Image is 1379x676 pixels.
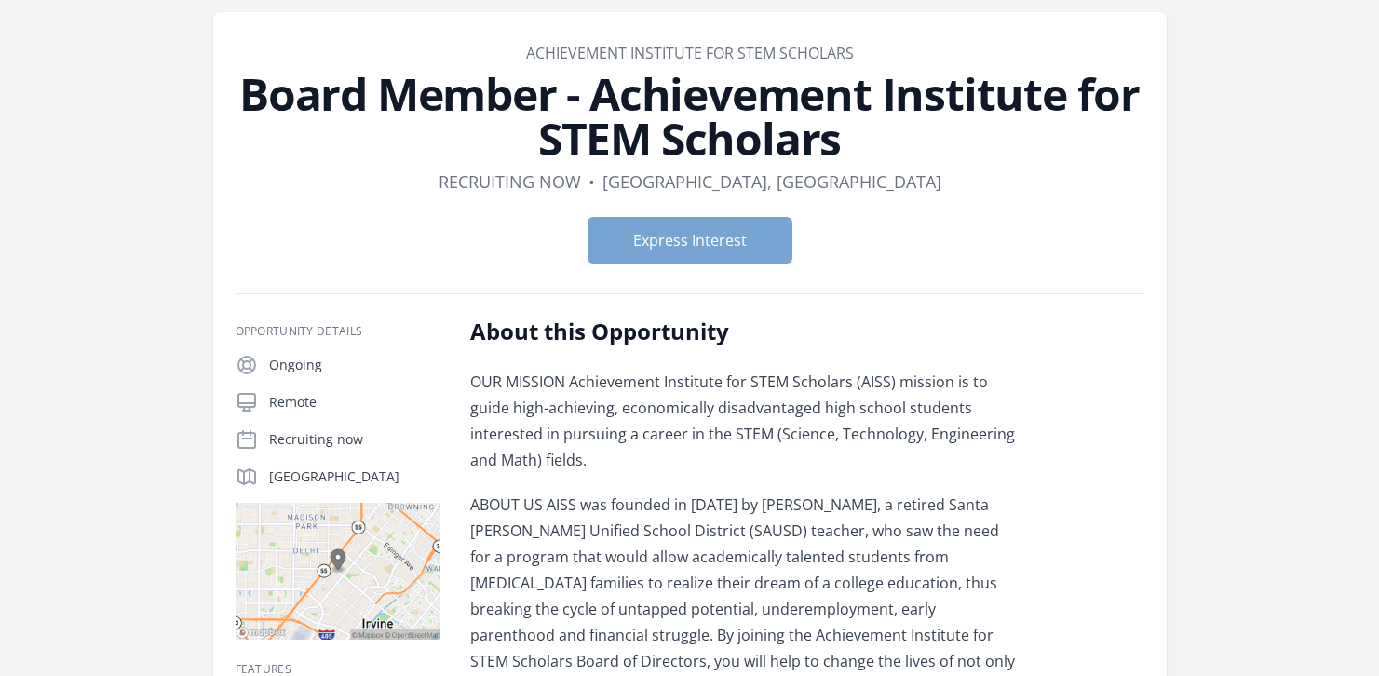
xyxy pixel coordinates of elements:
p: Recruiting now [269,430,440,449]
h3: Opportunity Details [236,324,440,339]
h1: Board Member - Achievement Institute for STEM Scholars [236,72,1144,161]
h2: About this Opportunity [470,317,1015,346]
button: Express Interest [588,217,792,264]
a: Achievement Institute for STEM Scholars [526,43,854,63]
div: • [588,169,595,195]
p: Remote [269,393,440,412]
dd: [GEOGRAPHIC_DATA], [GEOGRAPHIC_DATA] [602,169,941,195]
p: Ongoing [269,356,440,374]
p: OUR MISSION Achievement Institute for STEM Scholars (AISS) mission is to guide high-achieving, ec... [470,369,1015,473]
img: Map [236,503,440,640]
dd: Recruiting now [439,169,581,195]
p: [GEOGRAPHIC_DATA] [269,467,440,486]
